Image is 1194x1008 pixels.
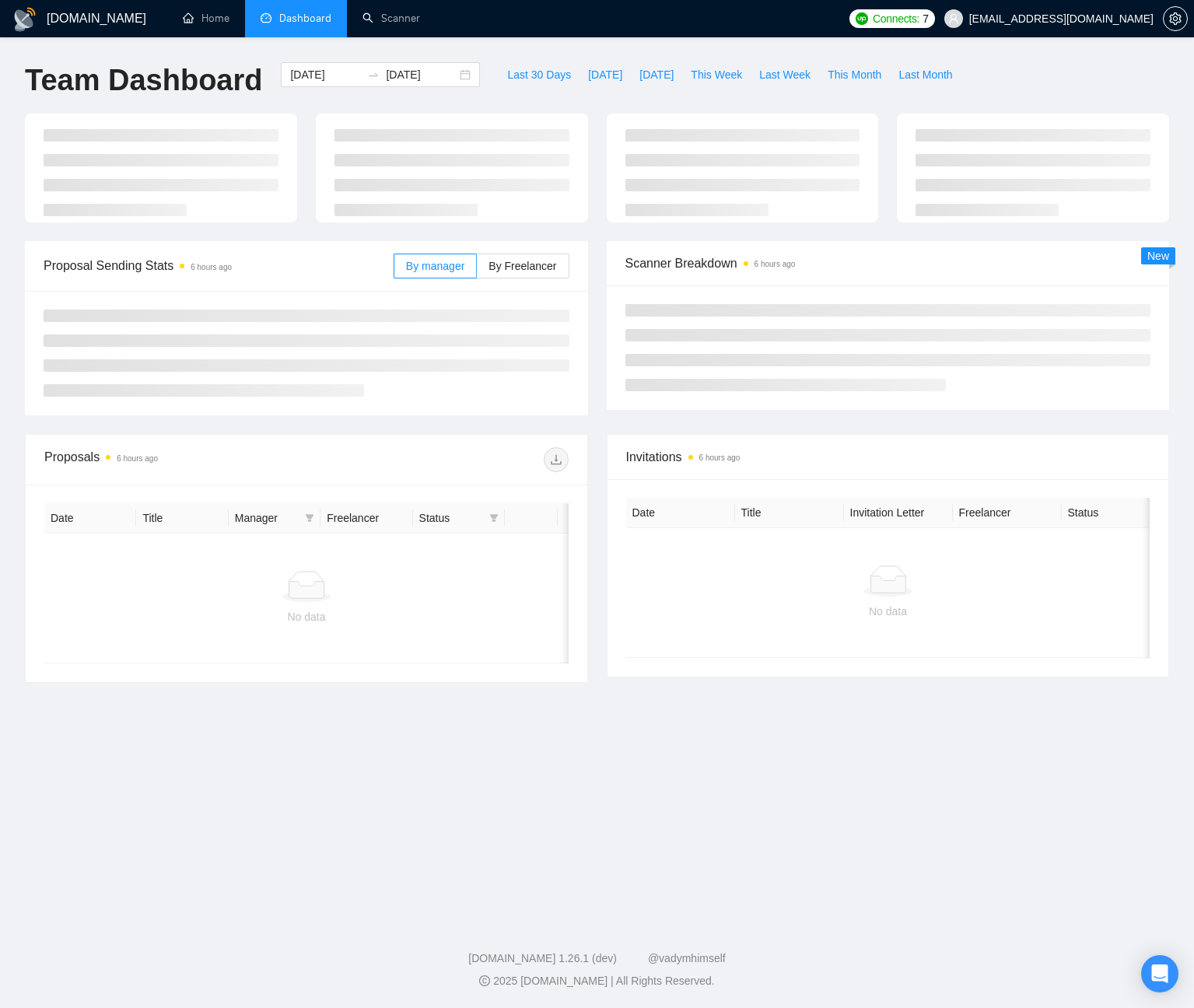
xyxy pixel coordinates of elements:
[626,447,1150,467] span: Invitations
[468,952,617,964] a: [DOMAIN_NAME] 1.26.1 (dev)
[261,12,271,23] span: dashboard
[1147,250,1169,262] span: New
[367,68,380,81] span: swap-right
[898,66,952,83] span: Last Month
[479,975,490,986] span: copyright
[873,10,919,27] span: Connects:
[488,260,556,272] span: By Freelancer
[367,68,380,81] span: to
[419,509,483,527] span: Status
[489,513,499,523] span: filter
[44,256,394,275] span: Proposal Sending Stats
[828,66,881,83] span: This Month
[12,7,37,32] img: logo
[290,66,361,83] input: Start date
[844,498,953,528] th: Invitation Letter
[362,12,420,25] a: searchScanner
[507,66,571,83] span: Last 30 Days
[890,62,961,87] button: Last Month
[735,498,844,528] th: Title
[948,13,959,24] span: user
[923,10,929,27] span: 7
[499,62,579,87] button: Last 30 Days
[191,263,232,271] time: 6 hours ago
[751,62,819,87] button: Last Week
[1141,955,1178,992] div: Open Intercom Messenger
[302,506,317,530] span: filter
[856,12,868,25] img: upwork-logo.png
[759,66,811,83] span: Last Week
[626,498,735,528] th: Date
[755,260,796,268] time: 6 hours ago
[953,498,1062,528] th: Freelancer
[648,952,726,964] a: @vadymhimself
[229,503,320,534] th: Manager
[57,608,556,625] div: No data
[386,66,457,83] input: End date
[579,62,631,87] button: [DATE]
[819,62,890,87] button: This Month
[12,973,1182,989] div: 2025 [DOMAIN_NAME] | All Rights Reserved.
[588,66,622,83] span: [DATE]
[320,503,412,534] th: Freelancer
[1062,498,1171,528] th: Status
[44,503,136,534] th: Date
[486,506,502,530] span: filter
[639,603,1138,620] div: No data
[235,509,299,527] span: Manager
[625,254,1151,273] span: Scanner Breakdown
[279,12,331,25] span: Dashboard
[44,447,306,472] div: Proposals
[691,66,742,83] span: This Week
[117,454,158,463] time: 6 hours ago
[406,260,464,272] span: By manager
[1163,12,1188,25] a: setting
[305,513,314,523] span: filter
[136,503,228,534] th: Title
[639,66,674,83] span: [DATE]
[682,62,751,87] button: This Week
[183,12,229,25] a: homeHome
[1163,6,1188,31] button: setting
[631,62,682,87] button: [DATE]
[699,453,741,462] time: 6 hours ago
[25,62,262,99] h1: Team Dashboard
[1164,12,1187,25] span: setting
